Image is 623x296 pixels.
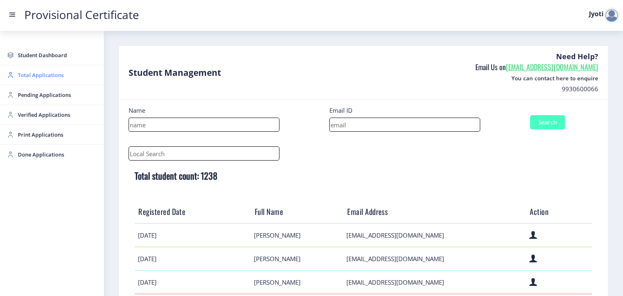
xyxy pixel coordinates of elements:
b: Need Help? [556,51,598,61]
input: name [129,118,279,132]
a: Provisional Certificate [16,11,147,19]
b: Total student count: 1238 [135,169,217,182]
div: Student Management [129,68,221,77]
th: Action [526,200,592,223]
th: Full Name [251,200,344,223]
td: [EMAIL_ADDRESS][DOMAIN_NAME] [344,247,526,270]
td: [PERSON_NAME] [251,223,344,247]
span: Pending Applications [18,90,97,100]
td: [PERSON_NAME] [251,270,344,294]
label: Name [129,106,145,114]
input: Local Search [129,146,279,161]
span: You can contact here to enquire [475,73,598,83]
td: [DATE] [135,270,251,294]
button: Search [530,115,565,129]
span: Student Dashboard [18,50,97,60]
th: Registered Date [135,200,251,223]
label: Email ID [329,106,352,114]
th: Email Address [344,200,526,223]
td: [DATE] [135,223,251,247]
span: Print Applications [18,130,97,139]
span: Verified Applications [18,110,97,120]
span: Done Applications [18,150,97,159]
label: Jyoti [589,11,604,17]
input: email [329,118,480,132]
a: [EMAIL_ADDRESS][DOMAIN_NAME] [506,62,598,72]
span: Total Applications [18,70,97,80]
td: [EMAIL_ADDRESS][DOMAIN_NAME] [344,270,526,294]
td: [EMAIL_ADDRESS][DOMAIN_NAME] [344,223,526,247]
td: [PERSON_NAME] [251,247,344,270]
h6: Email Us on [475,62,598,72]
td: [DATE] [135,247,251,270]
p: 9930600066 [475,85,598,93]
